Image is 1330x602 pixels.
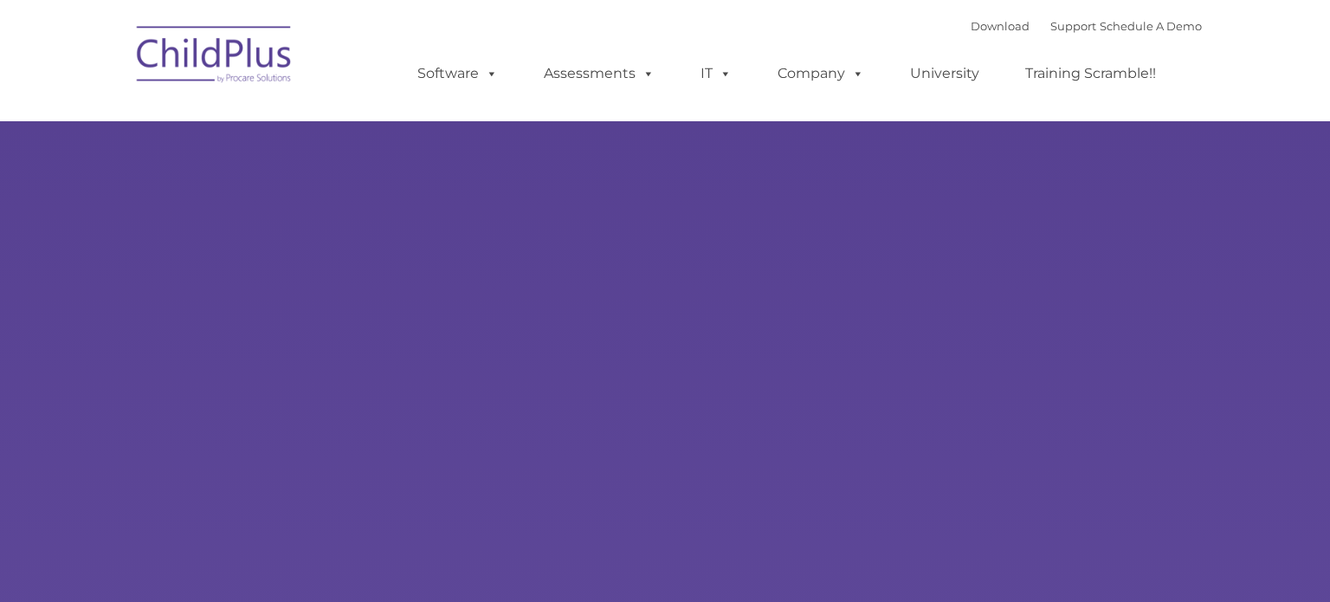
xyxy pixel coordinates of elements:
[1100,19,1202,33] a: Schedule A Demo
[971,19,1030,33] a: Download
[526,56,672,91] a: Assessments
[971,19,1202,33] font: |
[1050,19,1096,33] a: Support
[893,56,997,91] a: University
[760,56,881,91] a: Company
[1008,56,1173,91] a: Training Scramble!!
[128,14,301,100] img: ChildPlus by Procare Solutions
[683,56,749,91] a: IT
[400,56,515,91] a: Software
